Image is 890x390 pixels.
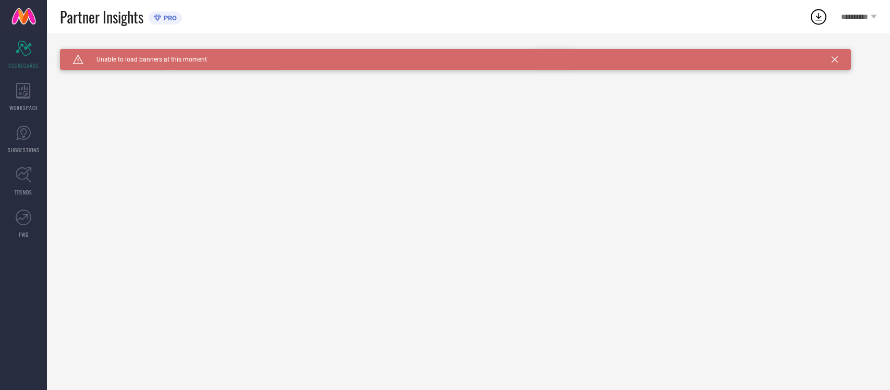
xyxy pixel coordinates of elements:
[60,6,143,28] span: Partner Insights
[19,230,29,238] span: FWD
[15,188,32,196] span: TRENDS
[83,56,207,63] span: Unable to load banners at this moment
[60,49,164,56] div: Brand
[8,62,39,69] span: SCORECARDS
[809,7,828,26] div: Open download list
[8,146,40,154] span: SUGGESTIONS
[9,104,38,112] span: WORKSPACE
[161,14,177,22] span: PRO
